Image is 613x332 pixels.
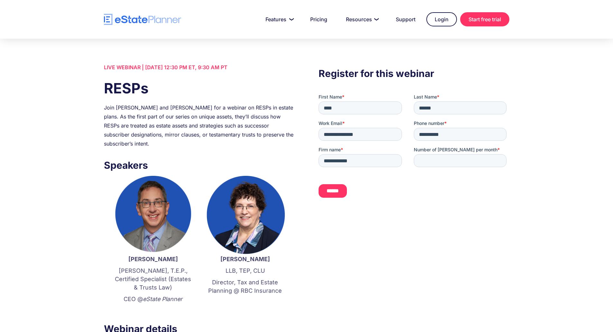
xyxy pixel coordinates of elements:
a: Resources [338,13,385,26]
strong: [PERSON_NAME] [220,256,270,262]
h1: RESPs [104,78,294,98]
h3: Register for this webinar [319,66,509,81]
div: LIVE WEBINAR | [DATE] 12:30 PM ET, 9:30 AM PT [104,63,294,72]
em: eState Planner [143,296,182,302]
a: Login [426,12,457,26]
p: ‍ [114,307,193,315]
a: Features [258,13,299,26]
h3: Speakers [104,158,294,173]
p: Director, Tax and Estate Planning @ RBC Insurance [206,278,285,295]
iframe: Form 0 [319,94,509,216]
a: Start free trial [460,12,509,26]
a: Pricing [302,13,335,26]
p: [PERSON_NAME], T.E.P., Certified Specialist (Estates & Trusts Law) [114,267,193,292]
p: CEO @ [114,295,193,303]
p: ‍ [206,298,285,307]
p: LLB, TEP, CLU [206,267,285,275]
a: Support [388,13,423,26]
a: home [104,14,181,25]
strong: [PERSON_NAME] [128,256,178,262]
div: Join [PERSON_NAME] and [PERSON_NAME] for a webinar on RESPs in estate plans. As the first part of... [104,103,294,148]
